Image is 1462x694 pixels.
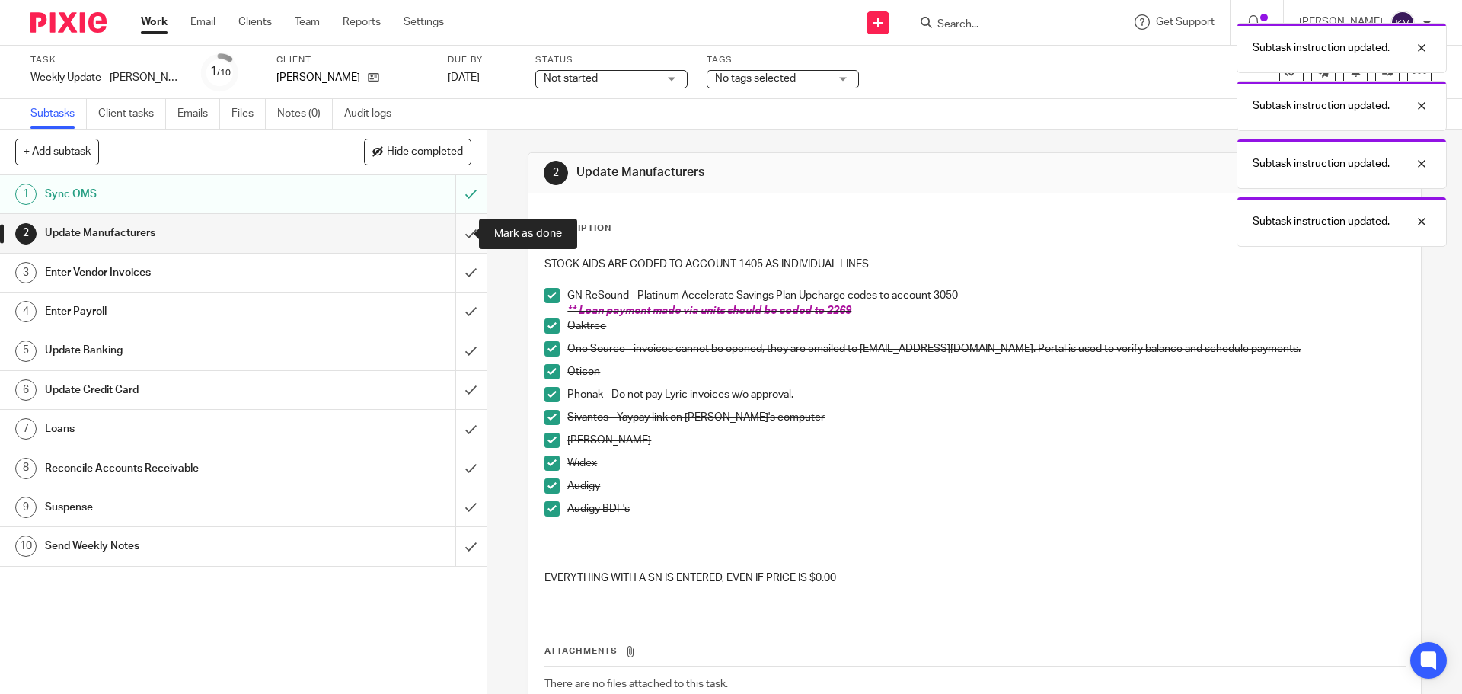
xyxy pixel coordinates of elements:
[567,318,1404,334] p: Oaktree
[276,54,429,66] label: Client
[45,457,308,480] h1: Reconcile Accounts Receivable
[30,54,183,66] label: Task
[707,54,859,66] label: Tags
[567,288,1404,303] p: GN ReSound - Platinum Accelerate Savings Plan Upcharge codes to account 3050
[45,261,308,284] h1: Enter Vendor Invoices
[277,99,333,129] a: Notes (0)
[45,535,308,558] h1: Send Weekly Notes
[45,379,308,401] h1: Update Credit Card
[15,262,37,283] div: 3
[45,417,308,440] h1: Loans
[30,12,107,33] img: Pixie
[544,679,728,689] span: There are no files attached to this task.
[15,536,37,557] div: 10
[15,341,37,362] div: 5
[276,70,360,85] p: [PERSON_NAME]
[544,257,1404,272] p: STOCK AIDS ARE CODED TO ACCOUNT 1405 AS INDIVIDUAL LINES
[567,501,1404,517] p: Audigy BDF's
[567,364,1404,379] p: Oticon
[15,497,37,518] div: 9
[715,73,796,84] span: No tags selected
[15,223,37,245] div: 2
[210,63,231,81] div: 1
[1390,11,1415,35] img: svg%3E
[1253,214,1390,229] p: Subtask instruction updated.
[45,222,308,245] h1: Update Manufacturers
[404,14,444,30] a: Settings
[30,99,87,129] a: Subtasks
[387,146,463,158] span: Hide completed
[238,14,272,30] a: Clients
[567,456,1404,471] p: Widex
[15,301,37,322] div: 4
[30,70,183,85] div: Weekly Update - Frymark
[98,99,166,129] a: Client tasks
[1253,156,1390,171] p: Subtask instruction updated.
[544,161,568,185] div: 2
[567,387,1404,402] p: Phonak - Do not pay Lyric invoices w/o approval.
[295,14,320,30] a: Team
[15,418,37,440] div: 7
[231,99,266,129] a: Files
[544,222,611,235] p: Description
[15,458,37,479] div: 8
[1253,98,1390,114] p: Subtask instruction updated.
[45,183,308,206] h1: Sync OMS
[567,410,1404,425] p: Sivantos - Yaypay link on [PERSON_NAME]'s computer
[567,433,1404,448] p: [PERSON_NAME]
[448,54,516,66] label: Due by
[344,99,403,129] a: Audit logs
[190,14,215,30] a: Email
[364,139,471,165] button: Hide completed
[45,339,308,362] h1: Update Banking
[343,14,381,30] a: Reports
[45,496,308,519] h1: Suspense
[217,69,231,77] small: /10
[177,99,220,129] a: Emails
[1253,40,1390,56] p: Subtask instruction updated.
[535,54,688,66] label: Status
[141,14,168,30] a: Work
[45,300,308,323] h1: Enter Payroll
[15,184,37,205] div: 1
[15,139,99,165] button: + Add subtask
[576,165,1007,181] h1: Update Manufacturers
[544,73,598,84] span: Not started
[30,70,183,85] div: Weekly Update - [PERSON_NAME]
[448,72,480,83] span: [DATE]
[567,305,851,316] span: ** Loan payment made via units should be coded to 2269
[544,571,1404,586] p: EVERYTHING WITH A SN IS ENTERED, EVEN IF PRICE IS $0.00
[544,647,618,655] span: Attachments
[15,379,37,401] div: 6
[567,478,1404,494] p: Audigy
[567,341,1404,357] p: One Source - invoices cannot be opened, they are emailed to [EMAIL_ADDRESS][DOMAIN_NAME]. Portal ...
